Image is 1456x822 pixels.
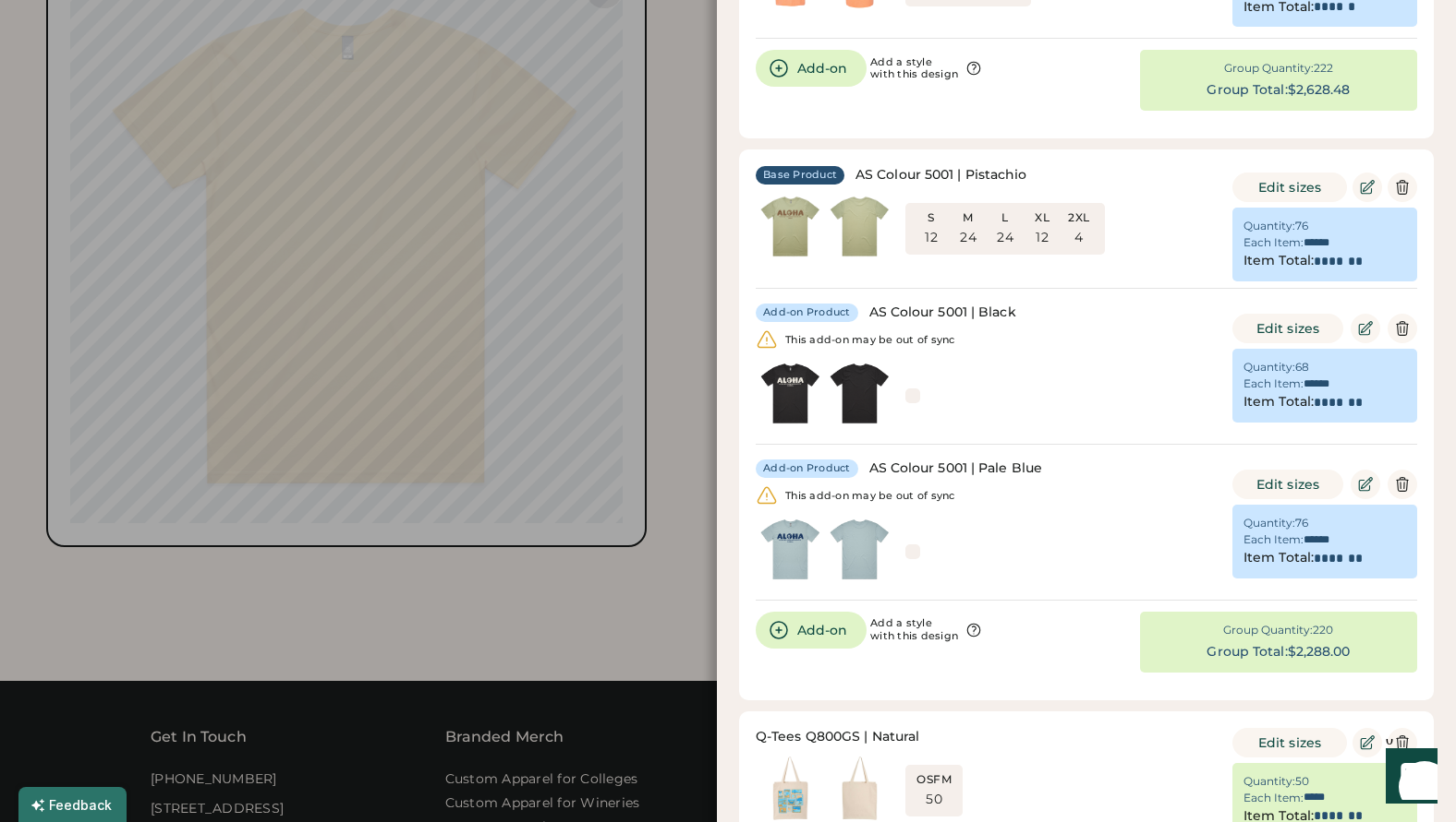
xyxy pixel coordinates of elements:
button: Delete [1388,728,1417,757]
div: $2,288.00 [1288,643,1351,661]
div: Group Total: [1207,643,1287,661]
div: $2,628.48 [1288,81,1351,100]
button: Edit Product [1353,728,1382,757]
div: OSFM [916,772,952,787]
div: 24 [960,229,977,247]
button: Edit sizes [1232,314,1343,343]
div: Quantity: [1244,219,1295,233]
button: Edit Product [1351,314,1380,343]
div: Quantity: [1244,516,1295,530]
div: Q-Tees Q800GS | Natural [756,728,919,746]
div: 12 [1036,229,1049,247]
div: Each Item: [1244,376,1304,391]
img: generate-image [825,192,894,261]
div: 68 [1295,360,1309,375]
button: Delete [1388,470,1417,499]
div: 12 [925,229,938,247]
button: Add-on [756,50,867,87]
div: 2XL [1064,210,1094,225]
div: Each Item: [1244,791,1304,805]
div: AS Colour 5001 | Pale Blue [869,459,1043,478]
div: Quantity: [1244,360,1295,375]
button: Edit sizes [1232,470,1343,499]
div: 4 [1074,229,1083,247]
div: Item Total: [1244,252,1314,270]
div: Group Quantity: [1223,623,1313,637]
div: XL [1027,210,1057,225]
div: 24 [997,229,1013,247]
button: Delete [1388,173,1417,202]
div: Quantity: [1244,774,1295,789]
div: 222 [1314,61,1333,76]
div: 220 [1313,623,1333,637]
div: Base Product [763,168,837,183]
div: M [953,210,983,225]
button: Edit Product [1351,470,1380,499]
img: generate-image [756,192,825,261]
img: generate-image [825,359,894,428]
div: Each Item: [1244,532,1304,547]
button: Delete [1388,314,1417,343]
button: Edit Product [1353,173,1382,202]
div: AS Colour 5001 | Black [869,304,1016,322]
div: Add-on Product [763,461,851,476]
button: Edit sizes [1232,728,1347,757]
div: This add-on may be out of sync [785,490,955,503]
div: 76 [1295,219,1308,233]
div: Add a style with this design [870,617,958,643]
div: S [916,210,946,225]
div: L [990,210,1020,225]
div: Item Total: [1244,549,1314,567]
img: generate-image [825,515,894,584]
div: 76 [1295,516,1308,530]
div: Add-on Product [763,305,851,320]
div: Add a style with this design [870,56,958,82]
img: generate-image [756,359,825,428]
div: Group Total: [1207,81,1287,100]
div: Item Total: [1244,393,1314,411]
div: Each Item: [1244,235,1304,250]
div: Group Quantity: [1224,61,1314,76]
div: 50 [1295,774,1309,789]
button: Add-on [756,612,867,649]
button: Edit sizes [1232,173,1347,202]
iframe: Front Chat [1368,739,1448,818]
div: AS Colour 5001 | Pistachio [855,166,1027,185]
div: This add-on may be out of sync [785,334,955,347]
img: generate-image [756,515,825,584]
div: 50 [926,791,942,809]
